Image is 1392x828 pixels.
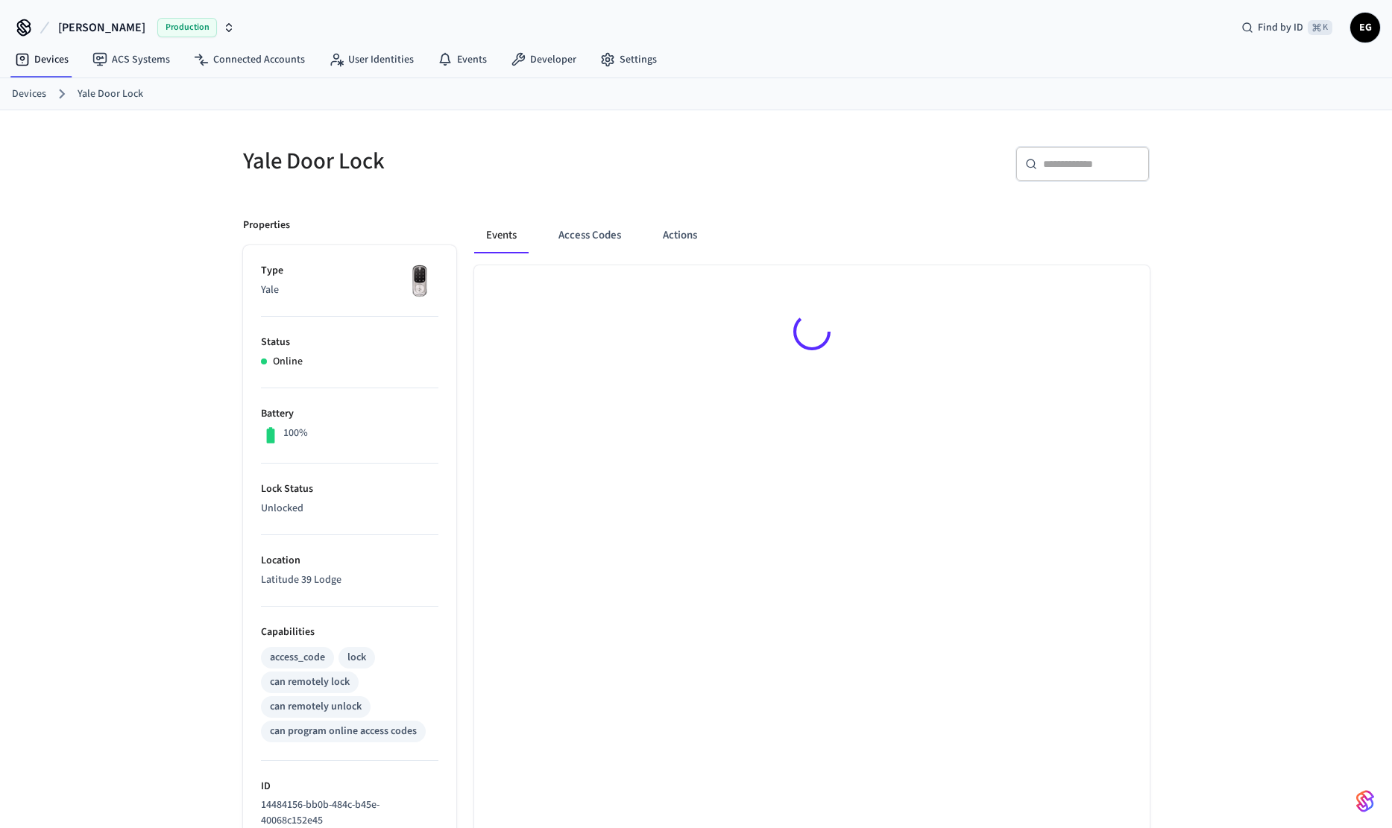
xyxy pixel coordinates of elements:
[1352,14,1379,41] span: EG
[261,263,438,279] p: Type
[1229,14,1344,41] div: Find by ID⌘ K
[3,46,81,73] a: Devices
[261,335,438,350] p: Status
[261,501,438,516] p: Unlocked
[243,146,687,177] h5: Yale Door Lock
[261,572,438,588] p: Latitude 39 Lodge
[270,650,325,666] div: access_code
[474,218,1150,253] div: ant example
[283,426,308,441] p: 100%
[270,674,350,690] div: can remotely lock
[317,46,426,73] a: User Identities
[401,263,438,300] img: Yale Assure Touchscreen Wifi Smart Lock, Satin Nickel, Front
[270,699,362,715] div: can remotely unlock
[261,481,438,497] p: Lock Status
[426,46,499,73] a: Events
[499,46,588,73] a: Developer
[243,218,290,233] p: Properties
[1356,789,1374,813] img: SeamLogoGradient.69752ec5.svg
[81,46,182,73] a: ACS Systems
[547,218,633,253] button: Access Codes
[261,625,438,640] p: Capabilities
[1258,20,1303,35] span: Find by ID
[12,86,46,102] a: Devices
[347,650,366,666] div: lock
[58,19,145,37] span: [PERSON_NAME]
[261,406,438,422] p: Battery
[270,724,417,739] div: can program online access codes
[1350,13,1380,42] button: EG
[588,46,669,73] a: Settings
[182,46,317,73] a: Connected Accounts
[273,354,303,370] p: Online
[157,18,217,37] span: Production
[261,553,438,569] p: Location
[651,218,709,253] button: Actions
[1308,20,1332,35] span: ⌘ K
[474,218,529,253] button: Events
[261,779,438,794] p: ID
[78,86,143,102] a: Yale Door Lock
[261,282,438,298] p: Yale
